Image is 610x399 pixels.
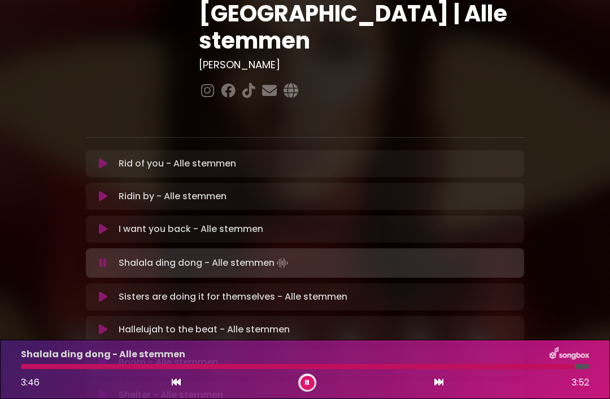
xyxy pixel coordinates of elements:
img: waveform4.gif [274,255,290,271]
p: Rid of you - Alle stemmen [119,157,236,170]
p: Sisters are doing it for themselves - Alle stemmen [119,290,347,304]
p: Shalala ding dong - Alle stemmen [21,348,185,361]
p: Hallelujah to the beat - Alle stemmen [119,323,290,336]
h3: [PERSON_NAME] [199,59,524,71]
p: Ridin by - Alle stemmen [119,190,226,203]
img: songbox-logo-white.png [550,347,589,362]
p: I want you back - Alle stemmen [119,222,263,236]
p: Shalala ding dong - Alle stemmen [119,255,290,271]
span: 3:46 [21,376,40,389]
span: 3:52 [572,376,589,389]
